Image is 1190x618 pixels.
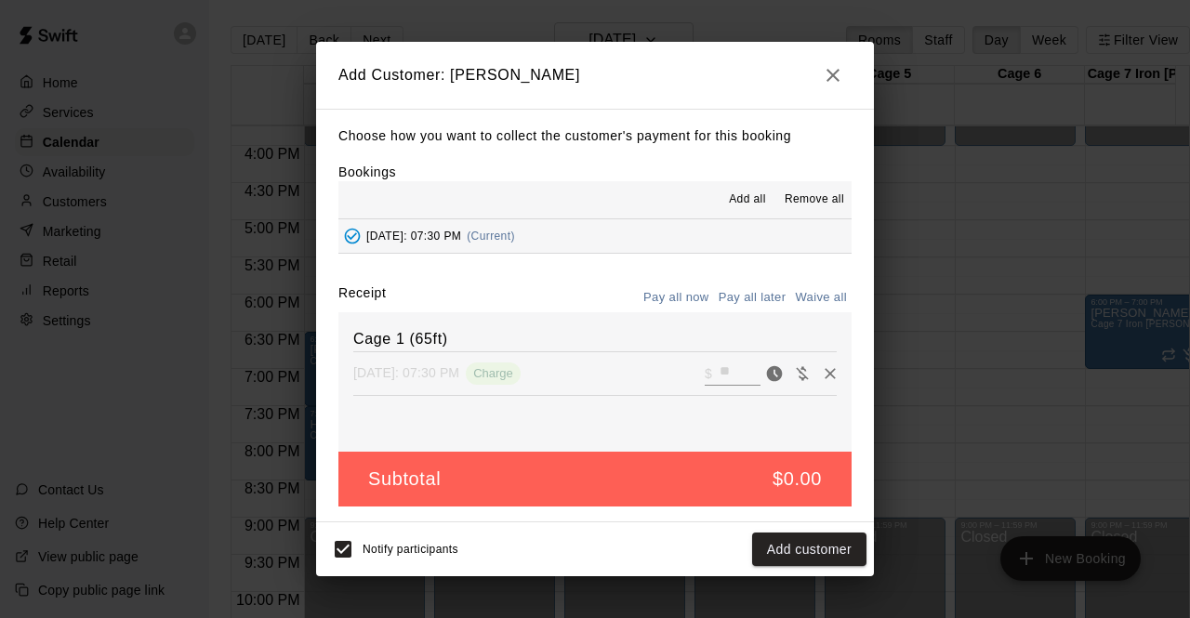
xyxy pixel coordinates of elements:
[777,185,852,215] button: Remove all
[705,364,712,383] p: $
[729,191,766,209] span: Add all
[353,363,459,382] p: [DATE]: 07:30 PM
[316,42,874,109] h2: Add Customer: [PERSON_NAME]
[718,185,777,215] button: Add all
[338,283,386,312] label: Receipt
[467,230,515,243] span: (Current)
[785,191,844,209] span: Remove all
[338,125,852,148] p: Choose how you want to collect the customer's payment for this booking
[338,222,366,250] button: Added - Collect Payment
[760,364,788,380] span: Pay now
[366,230,461,243] span: [DATE]: 07:30 PM
[639,283,714,312] button: Pay all now
[752,533,866,567] button: Add customer
[773,467,822,492] h5: $0.00
[714,283,791,312] button: Pay all later
[816,360,844,388] button: Remove
[363,543,458,556] span: Notify participants
[338,164,396,179] label: Bookings
[790,283,852,312] button: Waive all
[368,467,441,492] h5: Subtotal
[788,364,816,380] span: Waive payment
[338,219,852,254] button: Added - Collect Payment[DATE]: 07:30 PM(Current)
[353,327,837,351] h6: Cage 1 (65ft)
